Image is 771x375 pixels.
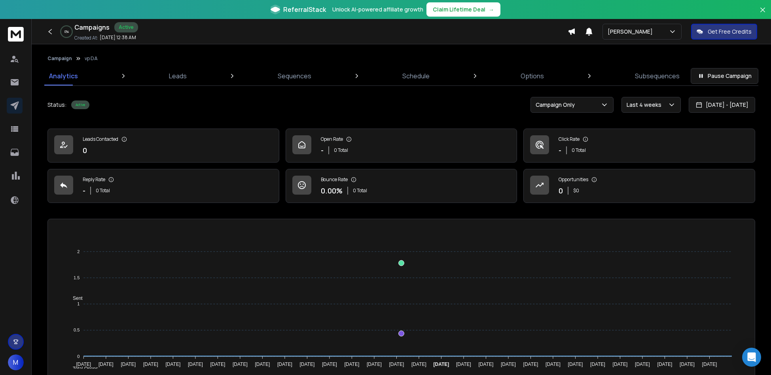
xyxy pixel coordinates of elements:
p: Bounce Rate [321,176,348,183]
p: Opportunities [559,176,588,183]
a: Leads [164,66,191,85]
tspan: [DATE] [613,362,628,367]
h1: Campaigns [74,23,110,32]
p: Campaign Only [536,101,578,109]
button: Close banner [758,5,768,24]
p: Created At: [74,35,98,41]
p: - [321,145,324,156]
div: Open Intercom Messenger [742,348,761,367]
tspan: [DATE] [635,362,650,367]
a: Options [516,66,549,85]
a: Opportunities0$0 [523,169,755,203]
p: Reply Rate [83,176,105,183]
a: Subsequences [630,66,684,85]
tspan: [DATE] [434,362,449,367]
a: Schedule [398,66,434,85]
p: Schedule [402,71,430,81]
tspan: [DATE] [121,362,136,367]
tspan: [DATE] [680,362,695,367]
tspan: [DATE] [501,362,516,367]
p: $ 0 [573,187,579,194]
button: Get Free Credits [691,24,757,40]
p: 0 % [64,29,69,34]
tspan: [DATE] [322,362,337,367]
button: Pause Campaign [691,68,758,84]
tspan: [DATE] [479,362,494,367]
p: Status: [47,101,66,109]
p: 0 [559,185,563,196]
tspan: [DATE] [657,362,672,367]
p: [DATE] 12:38 AM [100,34,136,41]
button: M [8,354,24,370]
tspan: [DATE] [523,362,538,367]
p: Last 4 weeks [627,101,665,109]
p: vp DA [85,55,98,62]
p: Get Free Credits [708,28,752,36]
tspan: [DATE] [76,362,91,367]
tspan: 1 [77,301,80,306]
p: 0 [83,145,87,156]
tspan: 1.5 [74,275,80,280]
tspan: [DATE] [411,362,426,367]
a: Leads Contacted0 [47,129,279,163]
p: Click Rate [559,136,580,142]
tspan: 0 [77,354,80,359]
a: Bounce Rate0.00%0 Total [286,169,517,203]
tspan: [DATE] [568,362,583,367]
p: Subsequences [635,71,680,81]
a: Analytics [44,66,83,85]
button: [DATE] - [DATE] [689,97,755,113]
tspan: [DATE] [367,362,382,367]
p: - [559,145,561,156]
p: 0 Total [572,147,586,153]
tspan: 0.5 [74,328,80,332]
button: Campaign [47,55,72,62]
p: 0.00 % [321,185,343,196]
a: Sequences [273,66,316,85]
p: Open Rate [321,136,343,142]
p: Sequences [278,71,311,81]
a: Click Rate-0 Total [523,129,755,163]
tspan: [DATE] [143,362,158,367]
div: Active [71,100,89,109]
tspan: [DATE] [255,362,270,367]
span: → [489,6,494,13]
p: Leads [169,71,187,81]
p: [PERSON_NAME] [608,28,656,36]
p: Analytics [49,71,78,81]
tspan: [DATE] [99,362,114,367]
tspan: [DATE] [210,362,225,367]
tspan: [DATE] [702,362,717,367]
tspan: [DATE] [277,362,292,367]
tspan: [DATE] [299,362,314,367]
tspan: [DATE] [188,362,203,367]
p: 0 Total [334,147,348,153]
p: - [83,185,85,196]
p: 0 Total [353,187,367,194]
tspan: 2 [77,249,80,254]
span: ReferralStack [283,5,326,14]
button: Claim Lifetime Deal→ [426,2,500,17]
a: Reply Rate-0 Total [47,169,279,203]
p: Unlock AI-powered affiliate growth [332,6,423,13]
tspan: [DATE] [546,362,561,367]
tspan: [DATE] [590,362,605,367]
span: Total Opens [67,366,98,371]
p: Leads Contacted [83,136,118,142]
p: Options [521,71,544,81]
tspan: [DATE] [345,362,360,367]
tspan: [DATE] [233,362,248,367]
tspan: [DATE] [389,362,404,367]
div: Active [114,22,138,32]
p: 0 Total [96,187,110,194]
tspan: [DATE] [456,362,471,367]
tspan: [DATE] [165,362,180,367]
span: Sent [67,295,83,301]
a: Open Rate-0 Total [286,129,517,163]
